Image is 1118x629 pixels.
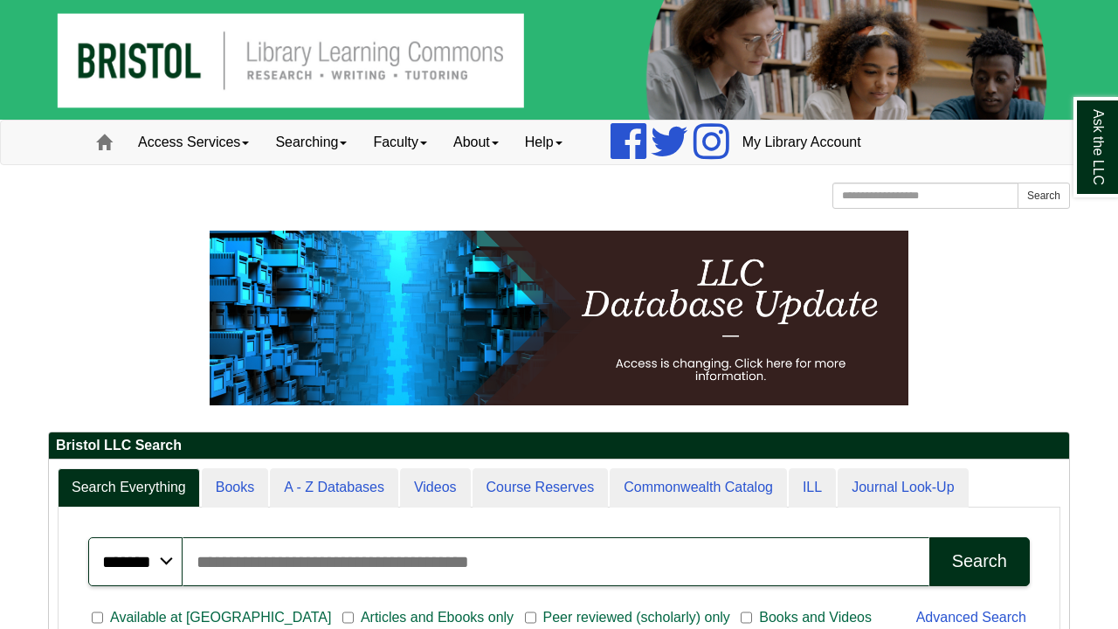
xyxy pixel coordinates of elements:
[92,610,103,626] input: Available at [GEOGRAPHIC_DATA]
[360,121,440,164] a: Faculty
[741,610,752,626] input: Books and Videos
[525,610,536,626] input: Peer reviewed (scholarly) only
[536,607,737,628] span: Peer reviewed (scholarly) only
[58,468,200,508] a: Search Everything
[916,610,1026,625] a: Advanced Search
[262,121,360,164] a: Searching
[952,551,1007,571] div: Search
[610,468,787,508] a: Commonwealth Catalog
[49,432,1069,460] h2: Bristol LLC Search
[202,468,268,508] a: Books
[400,468,471,508] a: Videos
[342,610,354,626] input: Articles and Ebooks only
[210,231,908,405] img: HTML tutorial
[789,468,836,508] a: ILL
[473,468,609,508] a: Course Reserves
[103,607,338,628] span: Available at [GEOGRAPHIC_DATA]
[354,607,521,628] span: Articles and Ebooks only
[752,607,879,628] span: Books and Videos
[270,468,398,508] a: A - Z Databases
[838,468,968,508] a: Journal Look-Up
[440,121,512,164] a: About
[125,121,262,164] a: Access Services
[729,121,874,164] a: My Library Account
[1018,183,1070,209] button: Search
[512,121,576,164] a: Help
[929,537,1030,586] button: Search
